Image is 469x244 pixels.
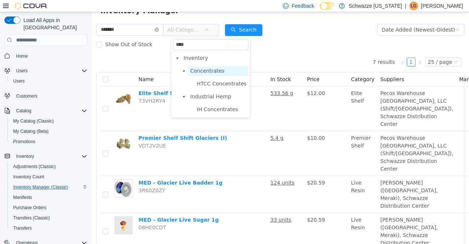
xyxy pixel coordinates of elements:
[281,45,303,54] li: 7 results
[10,193,87,202] span: Manifests
[16,68,27,74] span: Users
[320,2,335,10] input: Dark Mode
[13,78,25,84] span: Users
[99,56,133,62] span: Concentrates
[15,2,48,10] img: Cova
[7,192,90,203] button: Manifests
[13,91,87,101] span: Customers
[306,45,315,54] li: Previous Page
[13,66,30,75] button: Users
[47,175,74,181] span: 3R60Z0ZY
[1,50,90,61] button: Home
[315,46,324,54] a: 1
[99,81,140,87] span: Industrial Hemp
[10,77,27,85] a: Users
[13,152,87,161] span: Inventory
[256,201,286,238] td: Live Resin
[63,15,67,20] i: icon: close-circle
[289,123,362,160] span: Pecos Warehouse [GEOGRAPHIC_DATA], LLC (Shift/[GEOGRAPHIC_DATA]), Schwazze Distribution Center
[84,44,88,48] i: icon: caret-down
[10,203,87,212] span: Purchase Orders
[13,215,50,221] span: Transfers (Classic)
[13,106,87,115] span: Catalog
[10,214,87,222] span: Transfers (Classic)
[411,1,417,10] span: LG
[324,45,333,54] li: Next Page
[16,93,37,99] span: Customers
[13,66,87,75] span: Users
[13,205,47,211] span: Purchase Orders
[23,167,41,185] img: MED - Glacier Live Badder 1g hero shot
[215,123,233,129] span: $10.00
[215,64,228,70] span: Price
[362,48,366,53] i: icon: down
[10,137,87,146] span: Promotions
[10,224,34,233] a: Transfers
[13,225,32,231] span: Transfers
[10,172,47,181] a: Inventory Count
[7,116,90,126] button: My Catalog (Classic)
[256,119,286,164] td: Premier Shelf
[16,108,31,114] span: Catalog
[81,27,157,38] input: filter select
[368,64,402,70] span: Manufacturer
[10,162,59,171] a: Adjustments (Classic)
[47,86,74,92] span: 73VH2RY4
[13,184,68,190] span: Inventory Manager (Classic)
[7,182,90,192] button: Inventory Manager (Classic)
[16,53,28,59] span: Home
[103,67,157,77] span: HTCC Concentrates
[256,164,286,201] td: Live Resin
[97,54,157,64] span: Concentrates
[1,91,90,101] button: Customers
[13,106,34,115] button: Catalog
[23,122,41,141] img: Premier Shelf Shift Glaciers (I) hero shot
[10,117,57,125] a: My Catalog (Classic)
[103,92,157,102] span: IH Concentrates
[133,12,171,24] button: icon: searchSearch
[23,204,41,222] img: MED - Glacier Live Sugar 1g hero shot
[13,128,49,134] span: My Catalog (Beta)
[292,2,314,10] span: Feedback
[47,205,127,211] a: MED - Glacier Live Sugar 1g
[10,214,53,222] a: Transfers (Classic)
[7,213,90,223] button: Transfers (Classic)
[409,1,418,10] div: Leslie Groeneveld
[10,193,35,202] a: Manifests
[10,77,87,85] span: Users
[10,137,38,146] a: Promotions
[10,162,87,171] span: Adjustments (Classic)
[336,46,361,54] div: 25 / page
[1,66,90,76] button: Users
[289,168,346,197] span: [PERSON_NAME] ([GEOGRAPHIC_DATA], Meraki), Schwazze Distribution Center
[47,123,136,129] a: Premier Shelf Shift Glaciers (I)
[405,1,406,10] p: |
[113,15,117,21] i: icon: down
[21,17,87,31] span: Load All Apps in [GEOGRAPHIC_DATA]
[47,64,62,70] span: Name
[7,172,90,182] button: Inventory Count
[7,136,90,147] button: Promotions
[91,57,94,61] i: icon: caret-down
[13,152,37,161] button: Inventory
[10,183,71,192] a: Inventory Manager (Classic)
[289,205,346,234] span: [PERSON_NAME] ([GEOGRAPHIC_DATA], Meraki), Schwazze Distribution Center
[47,78,125,84] a: Elite Shelf Shift Glaciers (I)
[90,41,157,51] span: Inventory
[105,94,147,100] span: IH Concentrates
[179,168,203,174] u: 124 units
[7,76,90,86] button: Users
[10,127,52,136] a: My Catalog (Beta)
[13,118,54,124] span: My Catalog (Classic)
[47,131,74,136] span: VDT2V2UE
[290,12,363,23] div: Date Added (Newest-Oldest)
[259,64,283,70] span: Category
[10,203,49,212] a: Purchase Orders
[289,64,313,70] span: Suppliers
[179,123,192,129] u: 5.4 g
[421,1,463,10] p: [PERSON_NAME]
[13,139,36,145] span: Promotions
[47,212,74,218] span: 08HE0CDT
[179,64,199,70] span: In Stock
